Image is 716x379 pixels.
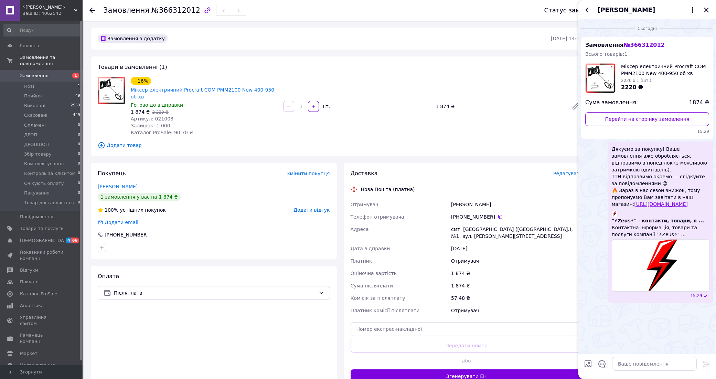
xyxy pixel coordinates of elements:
[293,207,330,213] span: Додати відгук
[351,170,378,177] span: Доставка
[450,198,584,211] div: [PERSON_NAME]
[78,200,80,206] span: 0
[78,132,80,138] span: 0
[104,231,149,238] div: [PHONE_NUMBER]
[131,116,173,122] span: Артикул: 021008
[598,6,697,14] button: [PERSON_NAME]
[612,239,710,292] img: "⚡Zeus⚡" - контакти, товари, п ...
[20,225,64,232] span: Товари та послуги
[24,180,64,187] span: Очікують оплату
[131,123,170,128] span: Залишок: 1 000
[20,291,57,297] span: Каталог ProSale
[20,54,83,67] span: Замовлення та повідомлення
[24,170,75,177] span: Контроль за клієнтом
[612,146,709,208] span: Дякуємо за покупку! Ваше замовлення вже обробляється, відправимо в понеділок (з можливою затримко...
[621,63,709,77] span: Міксер електричний Procraft COM PMM2100 New 400-950 об хв
[450,292,584,304] div: 57.48 ₴
[450,304,584,317] div: Отримувач
[585,99,638,107] span: Сума замовлення:
[20,214,53,220] span: Повідомлення
[635,26,660,32] span: Сьогодні
[702,6,710,14] button: Закрити
[98,170,126,177] span: Покупець
[450,280,584,292] div: 1 874 ₴
[78,122,80,128] span: 0
[22,4,74,10] span: ⚡Zeus⚡
[24,83,34,90] span: Нові
[24,200,74,206] span: Товар доставляється
[359,186,417,193] div: Нова Пошта (платна)
[78,180,80,187] span: 0
[351,214,404,220] span: Телефон отримувача
[287,171,330,176] span: Змінити покупця
[581,25,713,32] div: 12.10.2025
[351,308,420,313] span: Платник комісії післяплати
[24,151,51,157] span: Збір товару
[584,6,592,14] button: Назад
[20,73,49,79] span: Замовлення
[22,10,83,17] div: Ваш ID: 4062542
[20,279,39,285] span: Покупці
[89,7,95,14] div: Повернутися назад
[24,93,45,99] span: Прийняті
[131,102,183,108] span: Готово до відправки
[20,238,71,244] span: [DEMOGRAPHIC_DATA]
[20,362,55,368] span: Налаштування
[450,223,584,242] div: смт. [GEOGRAPHIC_DATA] ([GEOGRAPHIC_DATA].), №1: вул. [PERSON_NAME][STREET_ADDRESS]
[20,303,44,309] span: Аналітика
[24,103,45,109] span: Виконані
[586,63,615,93] img: 6714574058_w100_h100_mikser-elektricheskij-procraft.jpg
[98,184,138,189] a: [PERSON_NAME]
[351,258,372,264] span: Платник
[24,112,47,118] span: Скасовані
[24,190,50,196] span: Пакування
[634,201,688,207] a: [URL][DOMAIN_NAME]
[351,295,405,301] span: Комісія за післяплату
[105,207,118,213] span: 100%
[98,77,125,104] img: Міксер електричний Procraft COM PMM2100 New 400-950 об хв
[351,283,393,288] span: Сума післяплати
[72,73,79,78] span: 1
[598,6,655,14] span: [PERSON_NAME]
[585,112,709,126] a: Перейти на сторінку замовлення
[585,129,709,135] span: 15:29 12.10.2025
[569,99,583,113] a: Редагувати
[612,217,704,224] span: "⚡Zeus⚡" - контакти, товари, п ...
[20,43,39,49] span: Головна
[433,102,566,111] div: 1 874 ₴
[71,103,80,109] span: 2553
[24,161,64,167] span: Комплектування
[131,109,150,115] span: 1 874 ₴
[612,211,617,217] img: "⚡Zeus⚡" - контакти, товари, п ...
[78,151,80,157] span: 0
[131,130,193,135] span: Каталог ProSale: 90.70 ₴
[75,93,80,99] span: 49
[621,78,651,83] span: 2220 x 1 (шт.)
[450,242,584,255] div: [DATE]
[98,207,166,213] div: успішних покупок
[351,227,369,232] span: Адреса
[3,24,81,36] input: Пошук
[98,34,168,43] div: Замовлення з додатку
[78,190,80,196] span: 0
[98,64,167,70] span: Товари в замовленні (1)
[24,141,49,148] span: ДРОПШОП
[553,171,583,176] span: Редагувати
[151,6,200,14] span: №366312012
[455,357,478,364] span: або
[585,42,665,48] span: Замовлення
[450,267,584,280] div: 1 874 ₴
[544,7,608,14] div: Статус замовлення
[78,170,80,177] span: 0
[71,238,79,243] span: 66
[98,141,583,149] span: Додати товар
[598,359,607,368] button: Відкрити шаблони відповідей
[690,293,702,299] span: 15:29 12.10.2025
[551,36,583,41] time: [DATE] 14:59
[621,84,643,91] span: 2220 ₴
[78,161,80,167] span: 0
[320,103,331,110] div: шт.
[623,42,664,48] span: № 366312012
[24,122,46,128] span: Оплачені
[98,273,119,280] span: Оплата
